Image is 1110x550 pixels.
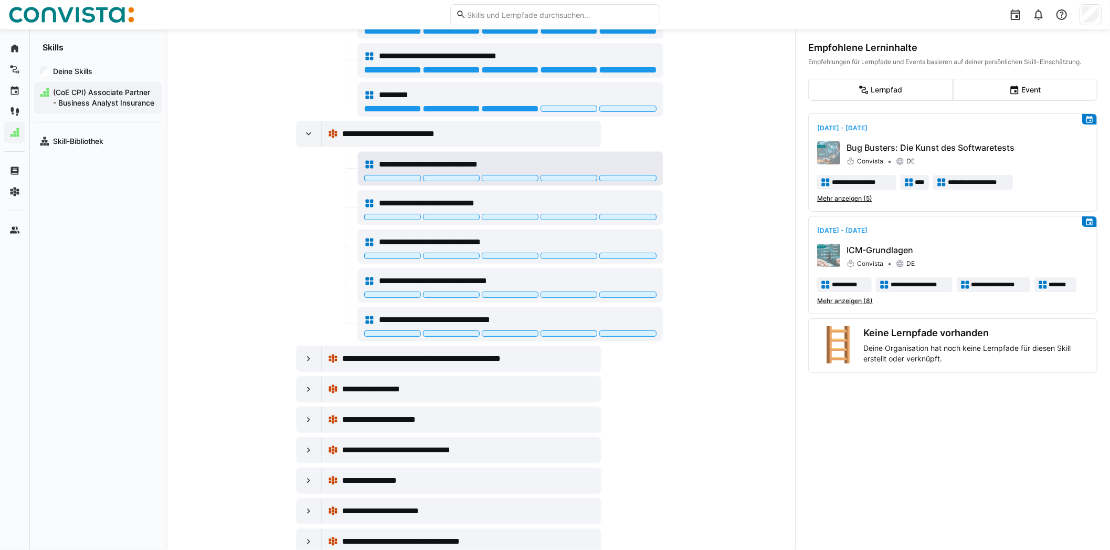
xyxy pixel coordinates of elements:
[817,124,868,132] span: [DATE] - [DATE]
[817,297,873,305] span: Mehr anzeigen (8)
[863,327,1088,339] h3: Keine Lernpfade vorhanden
[906,260,915,268] span: DE
[808,58,1097,66] div: Empfehlungen für Lernpfade und Events basieren auf deiner persönlichen Skill-Einschätzung.
[953,79,1098,101] eds-button-option: Event
[817,327,859,364] div: 🪜
[857,157,883,165] span: Convista
[847,141,1088,154] p: Bug Busters: Die Kunst des Softwaretests
[817,141,840,164] img: Bug Busters: Die Kunst des Softwaretests
[51,87,156,108] span: (CoE CPI) Associate Partner - Business Analyst Insurance
[808,42,1097,54] div: Empfohlene Lerninhalte
[847,244,1088,256] p: ICM-Grundlagen
[817,194,872,203] span: Mehr anzeigen (5)
[817,226,868,234] span: [DATE] - [DATE]
[466,10,654,19] input: Skills und Lernpfade durchsuchen…
[863,343,1088,364] p: Deine Organisation hat noch keine Lernpfade für diesen Skill erstellt oder verknüpft.
[906,157,915,165] span: DE
[857,260,883,268] span: Convista
[817,244,840,267] img: ICM-Grundlagen
[808,79,953,101] eds-button-option: Lernpfad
